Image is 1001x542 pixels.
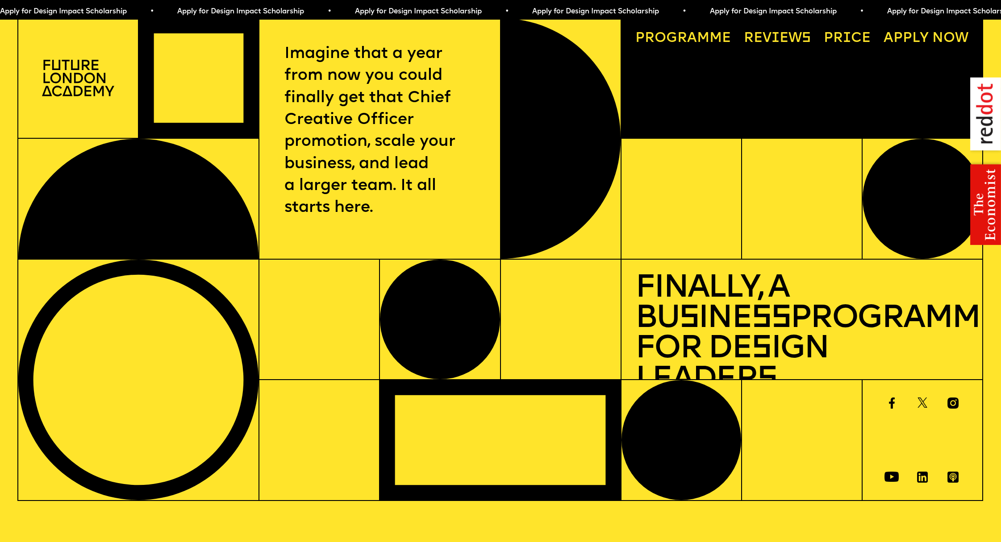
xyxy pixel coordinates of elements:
p: Imagine that a year from now you could finally get that Chief Creative Officer promotion, scale y... [284,43,475,219]
span: a [687,32,697,46]
span: s [751,333,771,365]
span: A [884,32,893,46]
span: • [859,8,863,15]
span: s [679,303,698,335]
a: Reviews [737,25,817,53]
span: • [150,8,154,15]
span: ss [751,303,790,335]
a: Apply now [876,25,975,53]
span: • [327,8,331,15]
span: • [505,8,509,15]
span: • [682,8,686,15]
span: s [757,364,776,396]
a: Price [817,25,877,53]
h1: Finally, a Bu ine Programme for De ign Leader [635,273,968,395]
a: Programme [628,25,738,53]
